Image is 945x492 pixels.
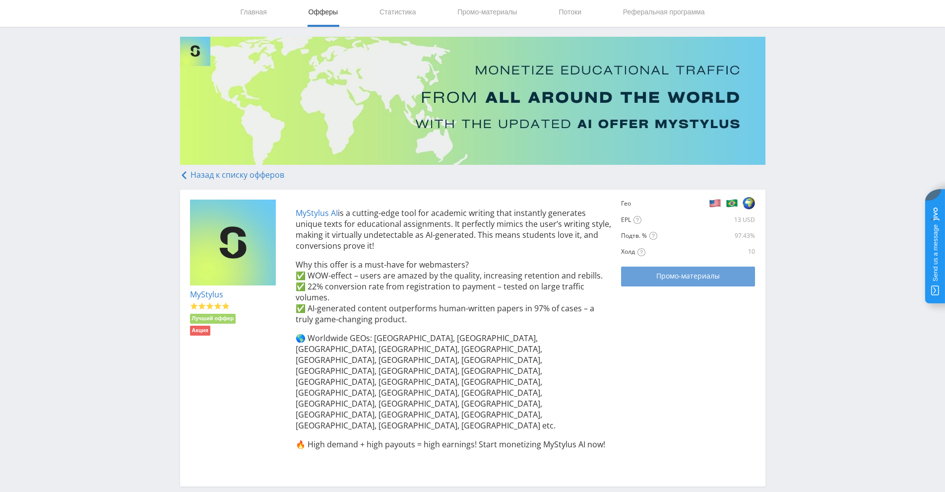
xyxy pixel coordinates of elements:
[656,272,720,280] span: Промо-материалы
[743,197,755,210] img: 8ccb95d6cbc0ca5a259a7000f084d08e.png
[621,200,653,208] div: Гео
[190,314,236,324] li: Лучший оффер
[621,267,755,286] a: Промо-материалы
[621,216,653,224] div: EPL
[296,208,338,218] a: MyStylus AI
[726,197,738,210] img: f6d4d8a03f8825964ffc357a2a065abb.png
[190,200,276,286] img: e836bfbd110e4da5150580c9a99ecb16.png
[621,248,710,256] div: Холд
[190,289,223,300] a: MyStylus
[296,439,612,450] p: 🔥 High demand + high payouts = high earnings! Start monetizing MyStylus AI now!
[712,248,755,256] div: 10
[180,169,284,180] a: Назад к списку офферов
[709,197,721,210] img: b2e5cb7c326a8f2fba0c03a72091f869.png
[296,208,612,251] p: is a cutting-edge tool for academic writing that instantly generates unique texts for educational...
[655,216,755,224] div: 13 USD
[190,326,210,336] li: Акция
[712,232,755,240] div: 97.43%
[296,333,612,431] p: 🌎 Worldwide GEOs: [GEOGRAPHIC_DATA], [GEOGRAPHIC_DATA], [GEOGRAPHIC_DATA], [GEOGRAPHIC_DATA], [GE...
[180,37,765,165] img: Banner
[296,259,612,325] p: Why this offer is a must-have for webmasters? ✅ WOW-effect – users are amazed by the quality, inc...
[621,232,710,240] div: Подтв. %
